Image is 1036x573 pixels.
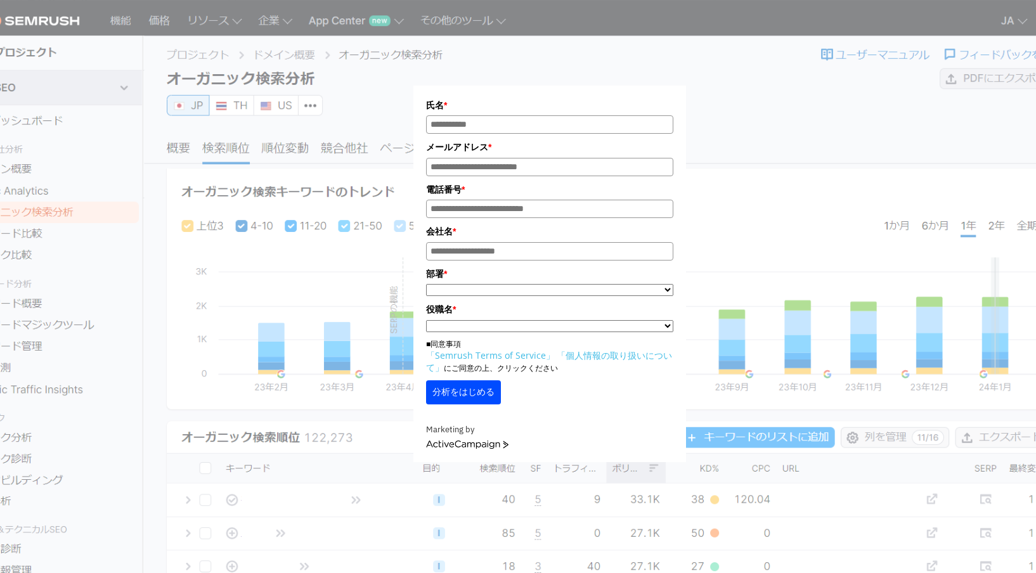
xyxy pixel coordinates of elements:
[426,267,673,281] label: 部署
[426,338,673,374] p: ■同意事項 にご同意の上、クリックください
[426,349,555,361] a: 「Semrush Terms of Service」
[426,349,672,373] a: 「個人情報の取り扱いについて」
[426,224,673,238] label: 会社名
[426,302,673,316] label: 役職名
[426,140,673,154] label: メールアドレス
[426,380,501,404] button: 分析をはじめる
[426,423,673,437] div: Marketing by
[426,183,673,196] label: 電話番号
[426,98,673,112] label: 氏名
